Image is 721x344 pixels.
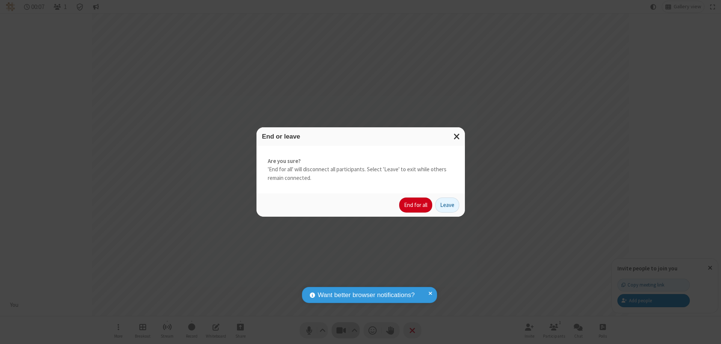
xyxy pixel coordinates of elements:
button: Leave [435,198,459,213]
button: Close modal [449,127,465,146]
button: End for all [399,198,432,213]
div: 'End for all' will disconnect all participants. Select 'Leave' to exit while others remain connec... [256,146,465,194]
span: Want better browser notifications? [318,290,415,300]
h3: End or leave [262,133,459,140]
strong: Are you sure? [268,157,454,166]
